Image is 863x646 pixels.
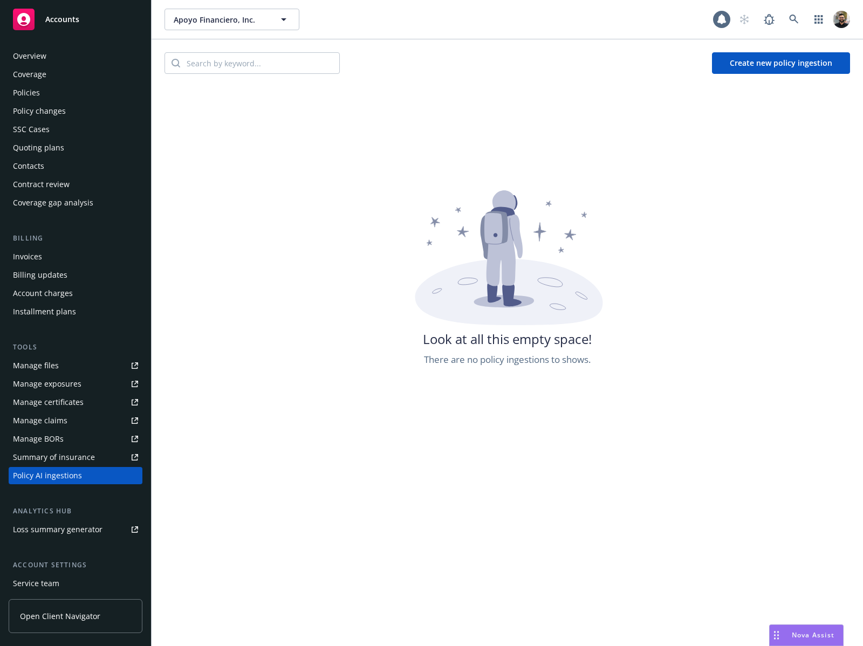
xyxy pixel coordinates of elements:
div: Quoting plans [13,139,64,156]
div: Drag to move [770,625,783,645]
div: Contract review [13,176,70,193]
a: Manage files [9,357,142,374]
div: SSC Cases [13,121,50,138]
div: Contacts [13,157,44,175]
a: Manage certificates [9,394,142,411]
span: Look at all this empty space! [423,330,592,348]
a: Invoices [9,248,142,265]
button: Nova Assist [769,624,844,646]
div: Policy changes [13,102,66,120]
a: Coverage gap analysis [9,194,142,211]
a: Manage exposures [9,375,142,393]
div: Billing [9,233,142,244]
a: Service team [9,575,142,592]
button: Apoyo Financiero, Inc. [165,9,299,30]
a: SSC Cases [9,121,142,138]
div: Tools [9,342,142,353]
div: Coverage [13,66,46,83]
a: Switch app [808,9,830,30]
a: Installment plans [9,303,142,320]
div: Manage BORs [13,430,64,448]
div: Summary of insurance [13,449,95,466]
div: Coverage gap analysis [13,194,93,211]
div: Account settings [9,560,142,571]
div: Loss summary generator [13,521,102,538]
a: Account charges [9,285,142,302]
div: Installment plans [13,303,76,320]
a: Contacts [9,157,142,175]
a: Start snowing [734,9,755,30]
div: Manage exposures [13,375,81,393]
a: Policy AI ingestions [9,467,142,484]
a: Coverage [9,66,142,83]
span: Apoyo Financiero, Inc. [174,14,267,25]
div: Overview [13,47,46,65]
span: There are no policy ingestions to shows. [424,353,591,367]
a: Billing updates [9,266,142,284]
a: Quoting plans [9,139,142,156]
a: Summary of insurance [9,449,142,466]
span: Open Client Navigator [20,610,100,622]
a: Report a Bug [758,9,780,30]
div: Policy AI ingestions [13,467,82,484]
svg: Search [172,59,180,67]
div: Account charges [13,285,73,302]
a: Manage claims [9,412,142,429]
img: photo [833,11,850,28]
div: Manage certificates [13,394,84,411]
a: Overview [9,47,142,65]
div: Analytics hub [9,506,142,517]
span: Nova Assist [792,630,834,640]
div: Invoices [13,248,42,265]
button: Create new policy ingestion [712,52,850,74]
a: Contract review [9,176,142,193]
a: Loss summary generator [9,521,142,538]
div: Manage claims [13,412,67,429]
div: Billing updates [13,266,67,284]
a: Policies [9,84,142,101]
span: Accounts [45,15,79,24]
input: Search by keyword... [180,53,339,73]
a: Accounts [9,4,142,35]
a: Search [783,9,805,30]
a: Manage BORs [9,430,142,448]
div: Manage files [13,357,59,374]
div: Policies [13,84,40,101]
div: Service team [13,575,59,592]
a: Policy changes [9,102,142,120]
